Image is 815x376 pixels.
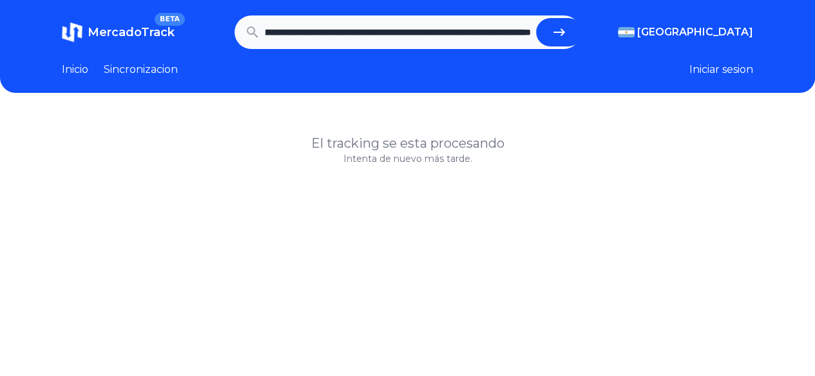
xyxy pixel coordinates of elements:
img: MercadoTrack [62,22,82,43]
button: [GEOGRAPHIC_DATA] [618,25,753,40]
span: [GEOGRAPHIC_DATA] [637,25,753,40]
span: BETA [155,13,185,26]
a: Sincronizacion [104,62,178,77]
p: Intenta de nuevo más tarde. [62,152,753,165]
button: Iniciar sesion [689,62,753,77]
a: MercadoTrackBETA [62,22,175,43]
a: Inicio [62,62,88,77]
h1: El tracking se esta procesando [62,134,753,152]
img: Argentina [618,27,635,37]
span: MercadoTrack [88,25,175,39]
